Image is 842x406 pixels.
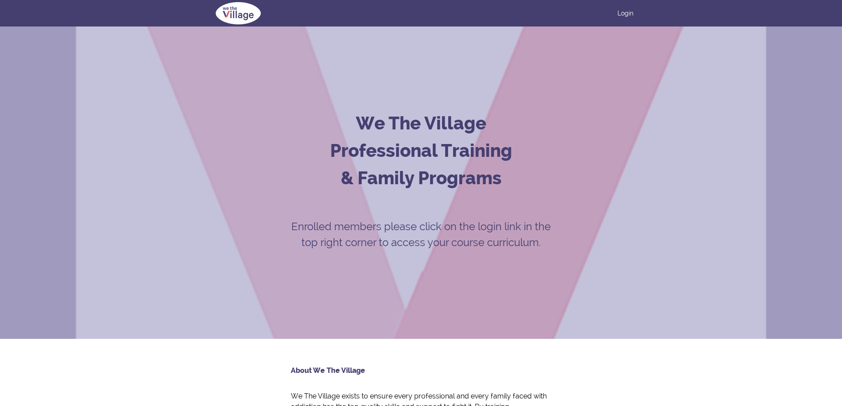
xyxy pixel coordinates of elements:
[341,167,502,188] strong: & Family Programs
[617,9,633,18] a: Login
[291,366,365,375] strong: About We The Village
[291,220,551,249] span: Enrolled members please click on the login link in the top right corner to access your course cur...
[330,140,512,161] strong: Professional Training
[356,113,486,133] strong: We The Village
